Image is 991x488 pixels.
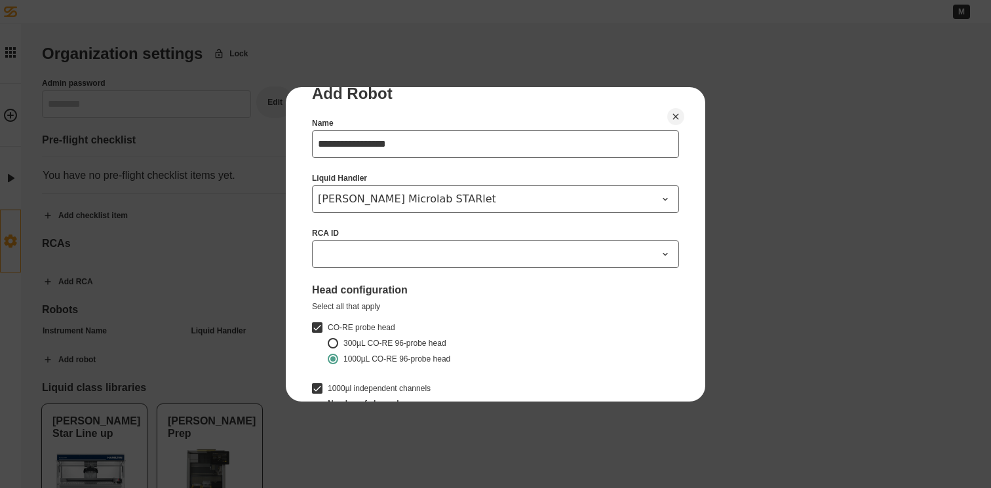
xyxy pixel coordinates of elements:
[328,338,338,348] button: 300µL CO-RE 96-probe head
[312,119,334,130] label: Name
[318,191,657,207] span: [PERSON_NAME] Microlab STARlet
[312,174,367,185] label: Liquid Handler
[312,229,339,240] label: RCA ID
[312,383,322,394] button: 1000µl independent channels
[343,338,653,348] div: 300µL CO-RE 96-probe head
[312,301,679,312] div: Select all that apply
[312,84,393,103] div: Add Robot
[328,383,679,394] div: 1000µl independent channels
[328,399,403,411] label: Number of channels
[667,108,684,125] button: Close
[328,354,338,364] button: 1000µL CO-RE 96-probe head
[312,322,322,333] button: CO-RE probe head
[343,354,653,364] div: 1000µL CO-RE 96-probe head
[328,322,679,333] div: CO-RE probe head
[312,284,679,296] div: Head configuration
